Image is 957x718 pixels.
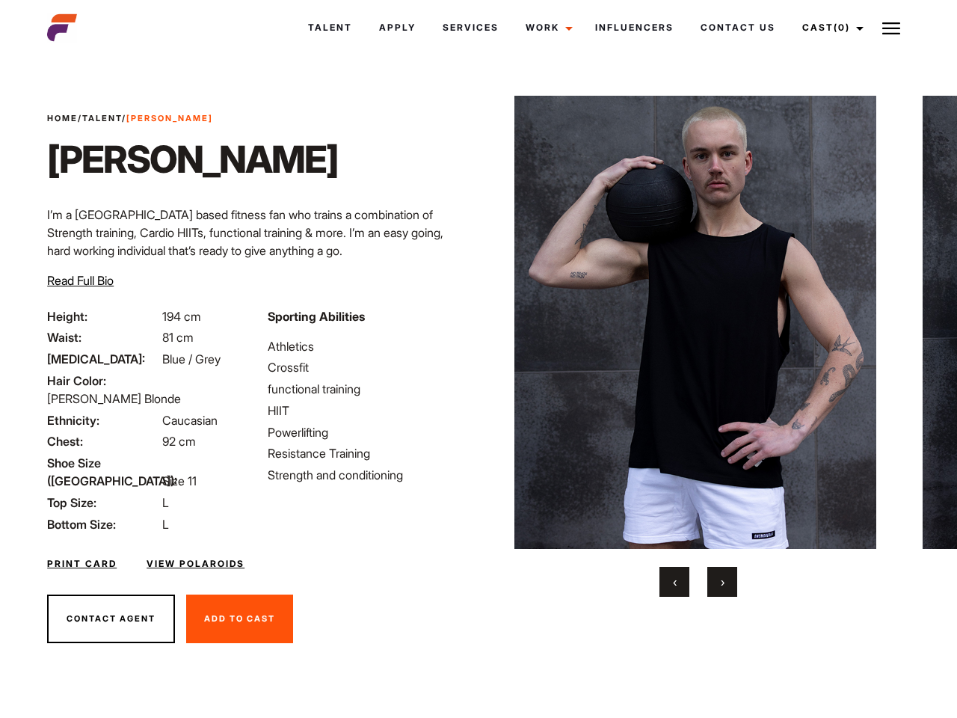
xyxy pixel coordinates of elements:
span: Waist: [47,328,159,346]
a: Influencers [582,7,687,48]
span: Blue / Grey [162,352,221,366]
li: Athletics [268,337,470,355]
a: Contact Us [687,7,789,48]
a: Work [512,7,582,48]
button: Read Full Bio [47,271,114,289]
span: Caucasian [162,413,218,428]
a: Casted Talent [677,55,901,87]
button: Add To Cast [186,595,293,644]
li: functional training [268,380,470,398]
span: 81 cm [162,330,194,345]
span: Next [721,574,724,589]
span: Height: [47,307,159,325]
li: Crossfit [268,358,470,376]
li: Resistance Training [268,444,470,462]
span: Ethnicity: [47,411,159,429]
h1: [PERSON_NAME] [47,137,338,182]
a: Browse Talent [686,141,892,182]
li: Powerlifting [268,423,470,441]
span: Bottom Size: [47,515,159,533]
a: Services [429,7,512,48]
span: Read Full Bio [47,273,114,288]
a: Home [47,113,78,123]
p: I’m a [GEOGRAPHIC_DATA] based fitness fan who trains a combination of Strength training, Cardio H... [47,206,470,260]
span: 92 cm [162,434,196,449]
span: L [162,517,169,532]
span: Size 11 [162,473,197,488]
span: Previous [673,574,677,589]
a: Talent [295,7,366,48]
span: Top Size: [47,494,159,512]
span: Add To Cast [204,613,275,624]
span: Shoe Size ([GEOGRAPHIC_DATA]): [47,454,159,490]
img: cropped-aefm-brand-fav-22-square.png [47,13,77,43]
a: Apply [366,7,429,48]
span: L [162,495,169,510]
span: [PERSON_NAME] Blonde [47,391,181,406]
span: Hair Color: [47,372,159,390]
span: [MEDICAL_DATA]: [47,350,159,368]
a: View Polaroids [147,557,244,571]
strong: Sporting Abilities [268,309,365,324]
span: / / [47,112,213,125]
li: Strength and conditioning [268,466,470,484]
p: Your shortlist is empty, get started by shortlisting talent. [677,87,901,132]
img: Burger icon [882,19,900,37]
button: Contact Agent [47,595,175,644]
a: Print Card [47,557,117,571]
span: 194 cm [162,309,201,324]
span: Chest: [47,432,159,450]
span: (0) [834,22,850,33]
strong: [PERSON_NAME] [126,113,213,123]
a: Cast(0) [789,7,873,48]
li: HIIT [268,402,470,420]
a: Talent [82,113,122,123]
